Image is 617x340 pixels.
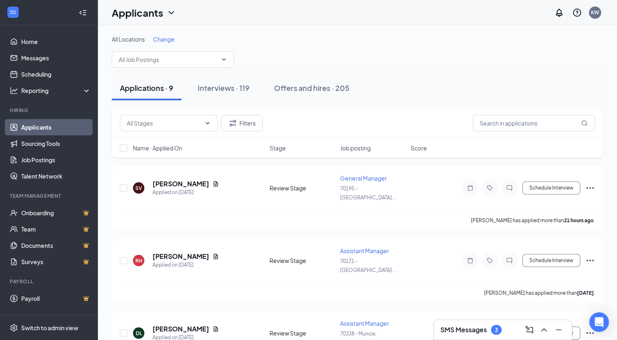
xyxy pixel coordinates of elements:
[484,289,595,296] p: [PERSON_NAME] has applied more than .
[153,188,219,196] div: Applied on [DATE]
[465,257,475,264] svg: Note
[270,144,286,152] span: Stage
[495,327,498,333] div: 3
[411,144,427,152] span: Score
[554,325,564,335] svg: Minimize
[21,168,91,184] a: Talent Network
[9,8,17,16] svg: WorkstreamLogo
[21,237,91,254] a: DocumentsCrown
[212,326,219,332] svg: Document
[539,325,549,335] svg: ChevronUp
[21,290,91,307] a: PayrollCrown
[585,183,595,193] svg: Ellipses
[585,256,595,265] svg: Ellipses
[485,257,495,264] svg: Tag
[504,257,514,264] svg: ChatInactive
[554,8,564,18] svg: Notifications
[21,86,91,95] div: Reporting
[589,312,609,332] div: Open Intercom Messenger
[135,185,142,192] div: SV
[136,330,142,337] div: DL
[471,217,595,224] p: [PERSON_NAME] has applied more than .
[112,35,145,43] span: All Locations
[581,120,588,126] svg: MagnifyingGlass
[440,325,487,334] h3: SMS Messages
[10,86,18,95] svg: Analysis
[21,135,91,152] a: Sourcing Tools
[204,120,211,126] svg: ChevronDown
[198,83,250,93] div: Interviews · 119
[340,174,387,182] span: General Manager
[166,8,176,18] svg: ChevronDown
[135,257,142,264] div: RH
[119,55,217,64] input: All Job Postings
[524,325,534,335] svg: ComposeMessage
[120,83,173,93] div: Applications · 9
[564,217,594,223] b: 21 hours ago
[270,329,335,337] div: Review Stage
[228,118,238,128] svg: Filter
[10,192,89,199] div: Team Management
[21,50,91,66] a: Messages
[585,328,595,338] svg: Ellipses
[79,9,87,17] svg: Collapse
[340,144,371,152] span: Job posting
[10,324,18,332] svg: Settings
[340,258,396,273] span: 70171 - [GEOGRAPHIC_DATA] ...
[10,278,89,285] div: Payroll
[153,261,219,269] div: Applied on [DATE]
[212,253,219,260] svg: Document
[10,107,89,114] div: Hiring
[21,33,91,50] a: Home
[522,181,580,194] button: Schedule Interview
[537,323,551,336] button: ChevronUp
[340,185,396,201] span: 70195 - [GEOGRAPHIC_DATA] ...
[21,221,91,237] a: TeamCrown
[21,205,91,221] a: OnboardingCrown
[112,6,163,20] h1: Applicants
[591,9,599,16] div: KW
[127,119,201,128] input: All Stages
[270,184,335,192] div: Review Stage
[21,254,91,270] a: SurveysCrown
[153,179,209,188] h5: [PERSON_NAME]
[485,185,495,191] svg: Tag
[523,323,536,336] button: ComposeMessage
[572,8,582,18] svg: QuestionInfo
[221,115,263,131] button: Filter Filters
[212,181,219,187] svg: Document
[340,320,389,327] span: Assistant Manager
[465,185,475,191] svg: Note
[552,323,565,336] button: Minimize
[221,56,227,63] svg: ChevronDown
[522,254,580,267] button: Schedule Interview
[504,185,514,191] svg: ChatInactive
[21,119,91,135] a: Applicants
[270,256,335,265] div: Review Stage
[21,152,91,168] a: Job Postings
[340,247,389,254] span: Assistant Manager
[274,83,349,93] div: Offers and hires · 205
[577,290,594,296] b: [DATE]
[153,325,209,333] h5: [PERSON_NAME]
[21,324,78,332] div: Switch to admin view
[153,35,175,43] span: Change
[21,66,91,82] a: Scheduling
[133,144,182,152] span: Name · Applied On
[153,252,209,261] h5: [PERSON_NAME]
[473,115,595,131] input: Search in applications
